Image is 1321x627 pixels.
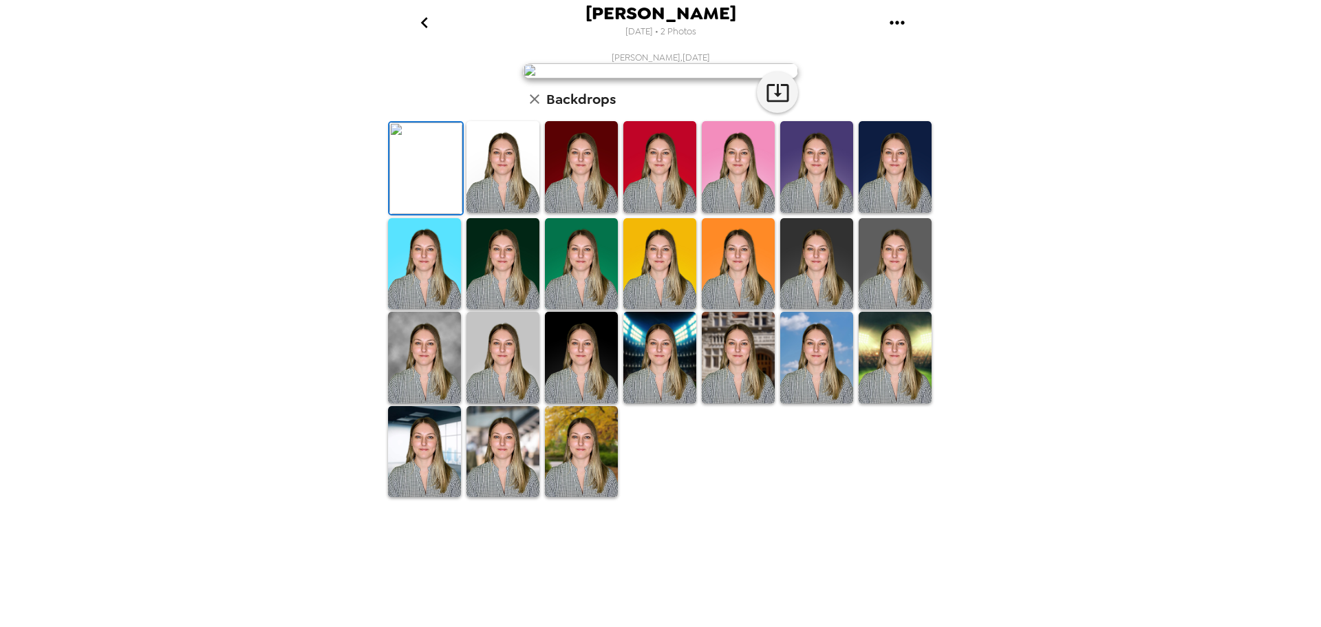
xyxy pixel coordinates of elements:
h6: Backdrops [546,88,616,110]
img: user [523,63,798,78]
span: [PERSON_NAME] [586,4,736,23]
img: Original [389,123,462,214]
span: [PERSON_NAME] , [DATE] [612,52,710,63]
span: [DATE] • 2 Photos [625,23,696,41]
